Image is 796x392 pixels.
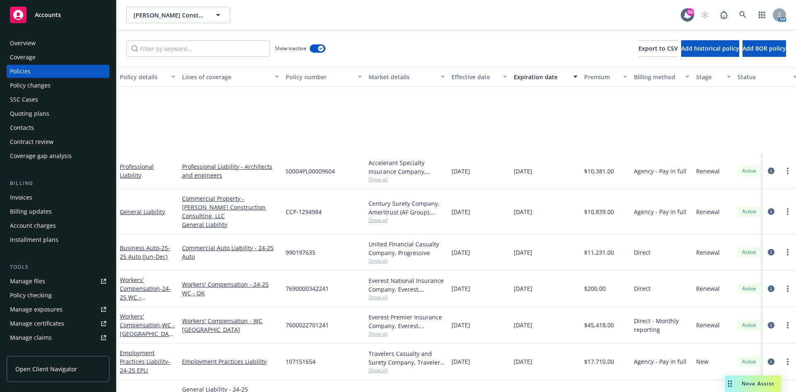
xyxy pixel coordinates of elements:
a: circleInformation [766,320,776,330]
span: $11,231.00 [584,248,614,257]
span: [DATE] [451,207,470,216]
span: Direct - Monthly reporting [634,317,689,334]
span: Renewal [696,284,720,293]
a: Quoting plans [7,107,109,120]
span: CCP-1294984 [286,207,322,216]
a: circleInformation [766,284,776,294]
div: United Financial Casualty Company, Progressive [369,240,445,257]
span: 7690000342241 [286,284,329,293]
span: [DATE] [451,284,470,293]
a: Workers' Compensation [120,276,172,319]
span: Export to CSV [638,44,678,52]
a: Commercial Property - [PERSON_NAME] Construction Consulting, LLC [182,194,279,220]
a: circleInformation [766,207,776,217]
a: more [783,207,793,217]
div: Market details [369,73,436,81]
div: Overview [10,37,36,50]
div: Quoting plans [10,107,49,120]
a: more [783,357,793,367]
button: Policy number [282,67,365,87]
span: Show all [369,217,445,224]
div: Billing updates [10,205,52,218]
a: circleInformation [766,166,776,176]
div: Tools [7,263,109,271]
div: Billing [7,179,109,187]
div: Effective date [451,73,498,81]
a: circleInformation [766,247,776,257]
a: Contract review [7,135,109,149]
span: [DATE] [514,167,532,175]
div: Invoices [10,191,32,204]
div: Installment plans [10,233,58,246]
span: Renewal [696,321,720,329]
div: Policies [10,65,31,78]
div: Account charges [10,219,56,232]
div: Manage exposures [10,303,63,316]
span: Nova Assist [742,380,774,387]
button: Policy details [116,67,179,87]
div: Stage [696,73,722,81]
a: Coverage gap analysis [7,149,109,163]
span: [DATE] [451,248,470,257]
span: Agency - Pay in full [634,357,687,366]
span: Direct [634,284,650,293]
span: Show all [369,176,445,183]
div: Everest Premier Insurance Company, Everest, Arrowhead General Insurance Agency, Inc. [369,313,445,330]
span: Direct [634,248,650,257]
a: General Liability [120,208,165,216]
div: Expiration date [514,73,568,81]
a: Manage BORs [7,345,109,358]
a: Workers' Compensation - 24-25 WC - OK [182,280,279,297]
span: $10,839.00 [584,207,614,216]
div: Policy changes [10,79,51,92]
button: Expiration date [510,67,581,87]
span: Agency - Pay in full [634,167,687,175]
button: Add BOR policy [743,40,786,57]
a: General Liability [182,220,279,229]
span: Show all [369,294,445,301]
span: Add historical policy [681,44,739,52]
a: Search [735,7,751,23]
a: Manage certificates [7,317,109,330]
div: Century Surety Company, Ameritrust (AF Group), Brown & Riding Insurance Services, Inc. [369,199,445,217]
a: Workers' Compensation [120,312,175,346]
a: Installment plans [7,233,109,246]
span: Active [741,167,757,175]
a: Invoices [7,191,109,204]
span: [PERSON_NAME] Construction Corporation; [PERSON_NAME] Construction Consulting, LLC [133,11,205,19]
span: Agency - Pay in full [634,207,687,216]
a: more [783,247,793,257]
span: [DATE] [514,248,532,257]
div: Premium [584,73,618,81]
a: Manage files [7,275,109,288]
span: Active [741,208,757,215]
span: Show all [369,257,445,264]
button: Stage [693,67,734,87]
span: $10,381.00 [584,167,614,175]
span: Add BOR policy [743,44,786,52]
div: Status [738,73,788,81]
div: Contract review [10,135,53,149]
span: Show inactive [275,45,306,52]
span: 7600022701241 [286,321,329,329]
div: Policy checking [10,289,52,302]
div: Contacts [10,121,34,134]
a: more [783,320,793,330]
div: Coverage gap analysis [10,149,72,163]
a: Employment Practices Liability [120,349,170,374]
a: Report a Bug [716,7,732,23]
div: Travelers Casualty and Surety Company, Travelers Insurance [369,349,445,367]
span: [DATE] [514,207,532,216]
a: Account charges [7,219,109,232]
a: Professional Liability [120,163,154,179]
a: circleInformation [766,357,776,367]
button: Effective date [448,67,510,87]
span: [DATE] [514,357,532,366]
button: [PERSON_NAME] Construction Corporation; [PERSON_NAME] Construction Consulting, LLC [126,7,230,23]
span: [DATE] [451,321,470,329]
span: Renewal [696,167,720,175]
span: - WC - [GEOGRAPHIC_DATA] [120,321,175,346]
input: Filter by keyword... [126,40,270,57]
span: Active [741,285,757,292]
a: Billing updates [7,205,109,218]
